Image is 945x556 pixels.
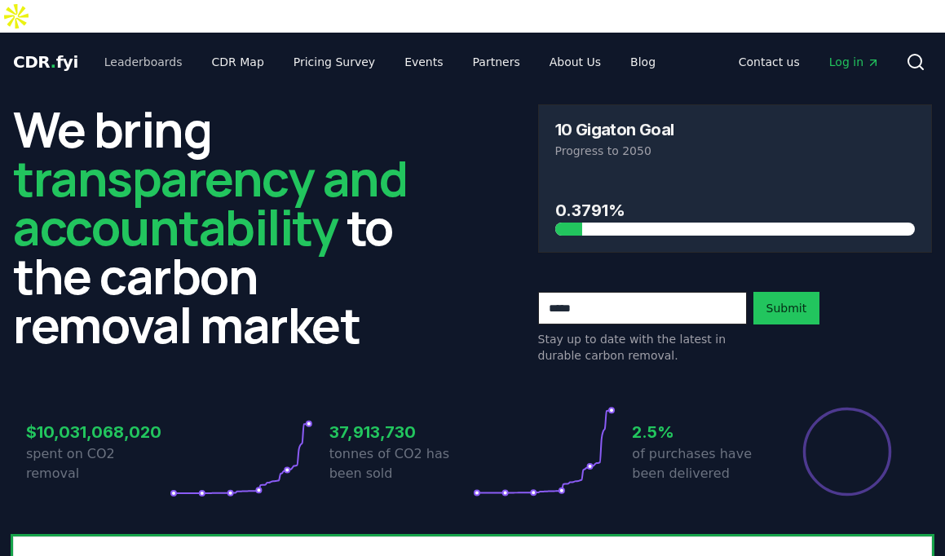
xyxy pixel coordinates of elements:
[13,144,407,260] span: transparency and accountability
[555,143,916,159] p: Progress to 2050
[816,47,893,77] a: Log in
[726,47,893,77] nav: Main
[617,47,669,77] a: Blog
[537,47,614,77] a: About Us
[555,121,674,138] h3: 10 Gigaton Goal
[801,406,893,497] div: Percentage of sales delivered
[13,104,408,349] h2: We bring to the carbon removal market
[280,47,388,77] a: Pricing Survey
[91,47,196,77] a: Leaderboards
[51,52,56,72] span: .
[26,444,170,483] p: spent on CO2 removal
[26,420,170,444] h3: $10,031,068,020
[329,444,473,483] p: tonnes of CO2 has been sold
[829,54,880,70] span: Log in
[753,292,820,324] button: Submit
[91,47,669,77] nav: Main
[538,331,747,364] p: Stay up to date with the latest in durable carbon removal.
[632,444,775,483] p: of purchases have been delivered
[632,420,775,444] h3: 2.5%
[726,47,813,77] a: Contact us
[329,420,473,444] h3: 37,913,730
[199,47,277,77] a: CDR Map
[555,198,916,223] h3: 0.3791%
[13,51,78,73] a: CDR.fyi
[391,47,456,77] a: Events
[460,47,533,77] a: Partners
[13,52,78,72] span: CDR fyi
